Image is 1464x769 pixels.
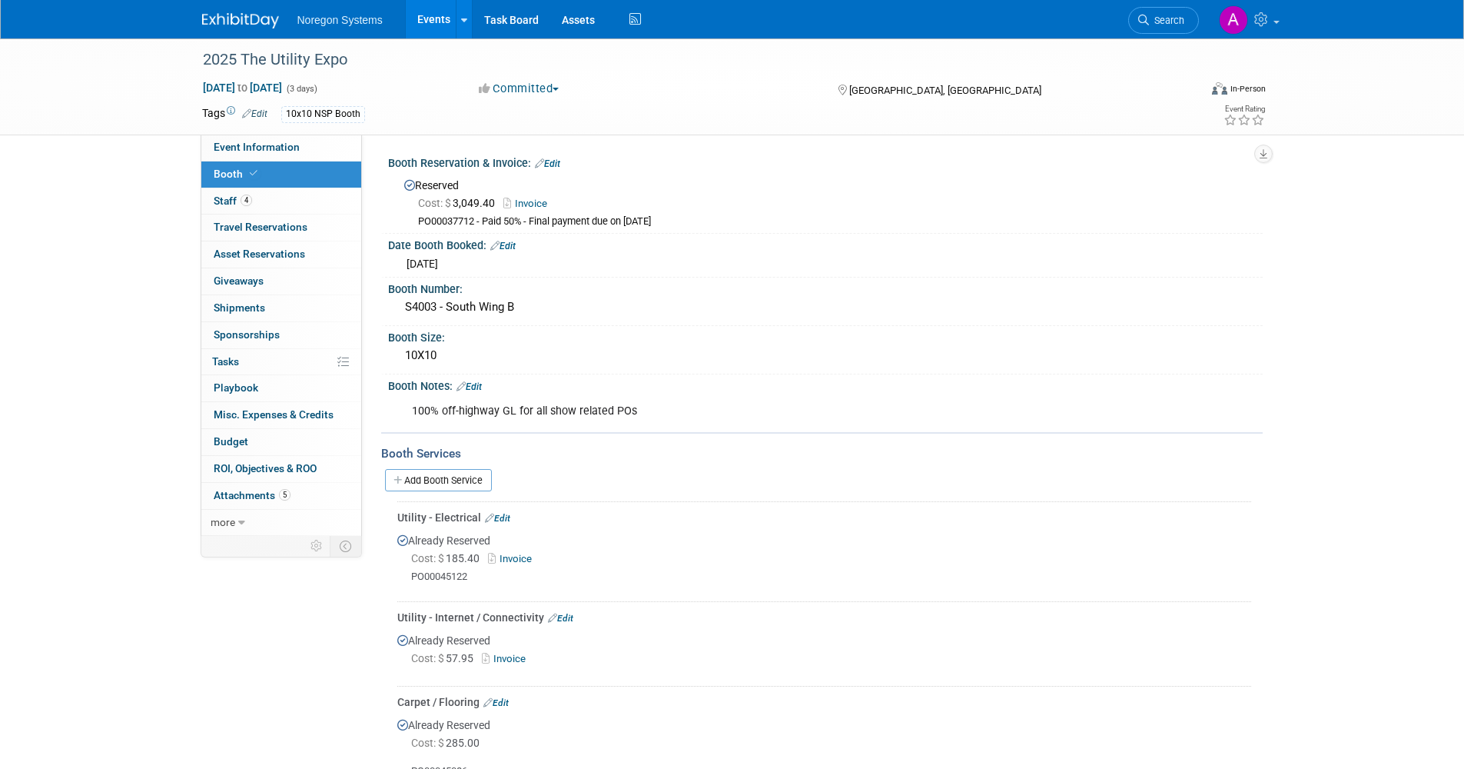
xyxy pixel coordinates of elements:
span: Cost: $ [418,197,453,209]
span: Misc. Expenses & Credits [214,408,334,421]
div: In-Person [1230,83,1266,95]
span: Sponsorships [214,328,280,341]
div: S4003 - South Wing B [400,295,1251,319]
a: Search [1128,7,1199,34]
td: Tags [202,105,267,123]
span: Cost: $ [411,652,446,664]
div: Booth Reservation & Invoice: [388,151,1263,171]
a: Tasks [201,349,361,375]
span: 4 [241,195,252,206]
a: Attachments5 [201,483,361,509]
td: Toggle Event Tabs [330,536,361,556]
span: 285.00 [411,737,486,749]
a: Edit [456,381,482,392]
a: Edit [242,108,267,119]
div: Already Reserved [397,525,1251,596]
i: Booth reservation complete [250,169,257,178]
a: Asset Reservations [201,241,361,268]
a: Event Information [201,135,361,161]
span: to [235,82,250,94]
div: Booth Size: [388,326,1263,345]
span: [DATE] [407,258,438,270]
div: 2025 The Utility Expo [198,46,1176,74]
a: Invoice [482,653,532,664]
span: Asset Reservations [214,248,305,260]
a: Sponsorships [201,322,361,348]
div: Utility - Electrical [397,510,1251,525]
a: ROI, Objectives & ROO [201,456,361,482]
a: Shipments [201,295,361,321]
a: more [201,510,361,536]
span: ROI, Objectives & ROO [214,462,317,474]
span: Giveaways [214,275,264,287]
a: Invoice [503,198,555,209]
span: Event Information [214,141,300,153]
a: Edit [483,697,509,708]
button: Committed [473,81,565,97]
span: 185.40 [411,552,486,564]
a: Add Booth Service [385,469,492,491]
div: Booth Number: [388,278,1263,297]
div: PO00045122 [411,571,1251,584]
div: Date Booth Booked: [388,234,1263,254]
div: Carpet / Flooring [397,694,1251,710]
div: Reserved [400,174,1251,228]
div: 10X10 [400,344,1251,368]
a: Giveaways [201,268,361,295]
span: (3 days) [285,84,317,94]
a: Edit [548,613,573,624]
span: Attachments [214,489,290,501]
span: Playbook [214,381,258,394]
span: Travel Reservations [214,221,307,233]
span: Noregon Systems [297,14,383,26]
div: 10x10 NSP Booth [281,106,365,122]
span: [GEOGRAPHIC_DATA], [GEOGRAPHIC_DATA] [849,85,1041,96]
img: Format-Inperson.png [1212,82,1227,95]
div: Booth Services [381,445,1263,462]
span: 5 [279,489,290,501]
a: Edit [490,241,516,251]
a: Edit [485,513,510,524]
span: Cost: $ [411,737,446,749]
a: Invoice [488,553,538,564]
td: Personalize Event Tab Strip [304,536,330,556]
span: Budget [214,435,248,448]
div: 100% off-highway GL for all show related POs [401,396,1094,427]
span: Tasks [212,355,239,368]
span: Search [1149,15,1184,26]
a: Playbook [201,375,361,401]
div: Utility - Internet / Connectivity [397,610,1251,625]
span: Staff [214,195,252,207]
span: 3,049.40 [418,197,501,209]
a: Misc. Expenses & Credits [201,402,361,428]
img: Ali Connell [1219,5,1248,35]
span: Shipments [214,301,265,314]
div: Event Format [1108,80,1266,103]
span: more [211,516,235,528]
a: Travel Reservations [201,215,361,241]
div: Event Rating [1223,105,1265,113]
a: Staff4 [201,188,361,215]
span: 57.95 [411,652,480,664]
div: PO00037712 - Paid 50% - Final payment due on [DATE] [418,215,1251,228]
a: Edit [535,158,560,169]
a: Budget [201,429,361,455]
div: Already Reserved [397,625,1251,681]
div: Booth Notes: [388,375,1263,394]
span: [DATE] [DATE] [202,81,283,95]
span: Cost: $ [411,552,446,564]
a: Booth [201,161,361,188]
img: ExhibitDay [202,13,279,28]
span: Booth [214,168,261,180]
